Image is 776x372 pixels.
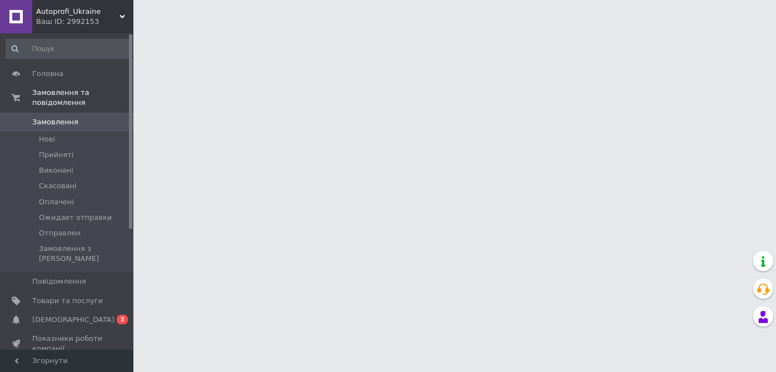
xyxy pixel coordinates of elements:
span: Замовлення з [PERSON_NAME] [39,244,130,264]
span: 3 [117,315,128,324]
div: Ваш ID: 2992153 [36,17,133,27]
span: [DEMOGRAPHIC_DATA] [32,315,115,325]
span: Скасовані [39,181,77,191]
span: Повідомлення [32,277,86,286]
span: Виконані [39,165,73,175]
span: Замовлення [32,117,78,127]
span: Прийняті [39,150,73,160]
span: Оплачені [39,197,74,207]
span: Ожидает отправки [39,213,112,223]
span: Головна [32,69,63,79]
input: Пошук [6,39,131,59]
span: Отправлен [39,228,81,238]
span: Нові [39,134,55,144]
span: Autoprofi_Ukraine [36,7,120,17]
span: Показники роботи компанії [32,334,103,354]
span: Замовлення та повідомлення [32,88,133,108]
span: Товари та послуги [32,296,103,306]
